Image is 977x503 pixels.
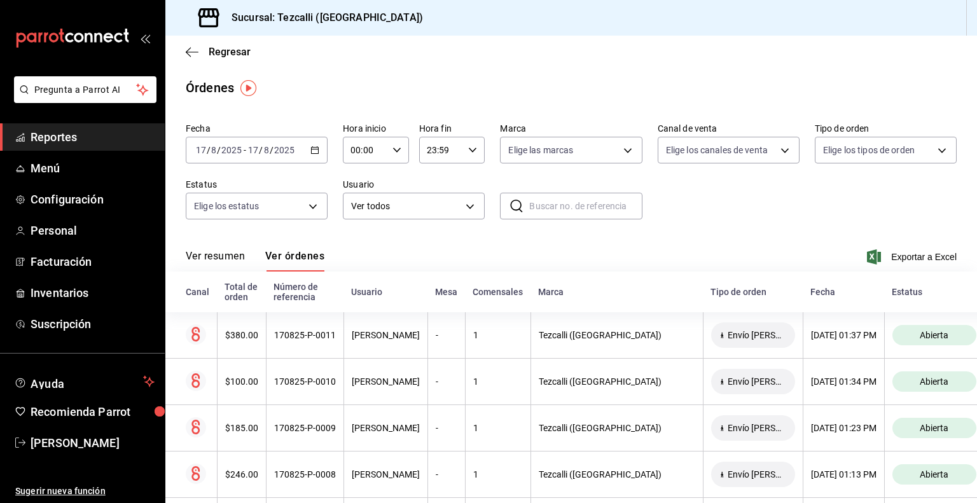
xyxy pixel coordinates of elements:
div: Tezcalli ([GEOGRAPHIC_DATA]) [539,376,695,387]
div: Fecha [810,287,877,297]
button: Exportar a Excel [870,249,957,265]
span: Personal [31,222,155,239]
span: Regresar [209,46,251,58]
input: -- [195,145,207,155]
div: - [436,469,457,479]
div: [DATE] 01:13 PM [811,469,877,479]
label: Fecha [186,124,328,133]
button: Pregunta a Parrot AI [14,76,156,103]
div: Tezcalli ([GEOGRAPHIC_DATA]) [539,469,695,479]
div: 1 [473,423,523,433]
span: Inventarios [31,284,155,301]
span: Elige los estatus [194,200,259,212]
input: Buscar no. de referencia [529,193,642,219]
span: Configuración [31,191,155,208]
span: Elige los tipos de orden [823,144,915,156]
span: Suscripción [31,315,155,333]
div: 170825-P-0011 [274,330,336,340]
span: Abierta [915,376,953,387]
span: Elige las marcas [508,144,573,156]
div: [PERSON_NAME] [352,423,420,433]
div: [DATE] 01:34 PM [811,376,877,387]
div: Comensales [473,287,523,297]
div: Tipo de orden [710,287,795,297]
span: Abierta [915,330,953,340]
label: Marca [500,124,642,133]
span: Ver todos [351,200,461,213]
span: - [244,145,246,155]
span: Abierta [915,423,953,433]
span: / [217,145,221,155]
div: Estatus [892,287,976,297]
button: Regresar [186,46,251,58]
div: Número de referencia [274,282,336,302]
div: - [436,330,457,340]
div: [PERSON_NAME] [352,469,420,479]
input: ---- [274,145,295,155]
label: Hora fin [419,124,485,133]
span: Pregunta a Parrot AI [34,83,137,97]
span: Sugerir nueva función [15,485,155,498]
div: 1 [473,330,523,340]
div: [PERSON_NAME] [352,376,420,387]
div: $185.00 [225,423,258,433]
div: $246.00 [225,469,258,479]
div: - [436,376,457,387]
button: open_drawer_menu [140,33,150,43]
div: 170825-P-0010 [274,376,336,387]
div: [PERSON_NAME] [352,330,420,340]
label: Tipo de orden [815,124,957,133]
div: [DATE] 01:23 PM [811,423,877,433]
div: 1 [473,469,523,479]
label: Canal de venta [658,124,800,133]
span: Facturación [31,253,155,270]
div: Usuario [351,287,420,297]
div: Canal [186,287,209,297]
div: Mesa [435,287,457,297]
h3: Sucursal: Tezcalli ([GEOGRAPHIC_DATA]) [221,10,423,25]
span: Reportes [31,128,155,146]
input: -- [211,145,217,155]
button: Ver órdenes [265,250,324,272]
div: navigation tabs [186,250,324,272]
span: Ayuda [31,374,138,389]
label: Estatus [186,180,328,189]
div: 170825-P-0009 [274,423,336,433]
button: Ver resumen [186,250,245,272]
label: Hora inicio [343,124,409,133]
div: [DATE] 01:37 PM [811,330,877,340]
span: / [259,145,263,155]
input: -- [263,145,270,155]
span: Abierta [915,469,953,479]
div: 170825-P-0008 [274,469,336,479]
span: Envío [PERSON_NAME] [723,423,790,433]
label: Usuario [343,180,485,189]
div: - [436,423,457,433]
span: Menú [31,160,155,177]
span: Envío [PERSON_NAME] [723,376,790,387]
div: Marca [538,287,695,297]
span: Recomienda Parrot [31,403,155,420]
input: -- [247,145,259,155]
span: Envío [PERSON_NAME] [723,469,790,479]
div: Tezcalli ([GEOGRAPHIC_DATA]) [539,330,695,340]
a: Pregunta a Parrot AI [9,92,156,106]
div: Total de orden [225,282,258,302]
div: $100.00 [225,376,258,387]
span: [PERSON_NAME] [31,434,155,451]
img: Tooltip marker [240,80,256,96]
div: $380.00 [225,330,258,340]
input: ---- [221,145,242,155]
span: Elige los canales de venta [666,144,768,156]
div: Órdenes [186,78,234,97]
span: / [270,145,274,155]
span: / [207,145,211,155]
span: Envío [PERSON_NAME] [723,330,790,340]
div: 1 [473,376,523,387]
div: Tezcalli ([GEOGRAPHIC_DATA]) [539,423,695,433]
